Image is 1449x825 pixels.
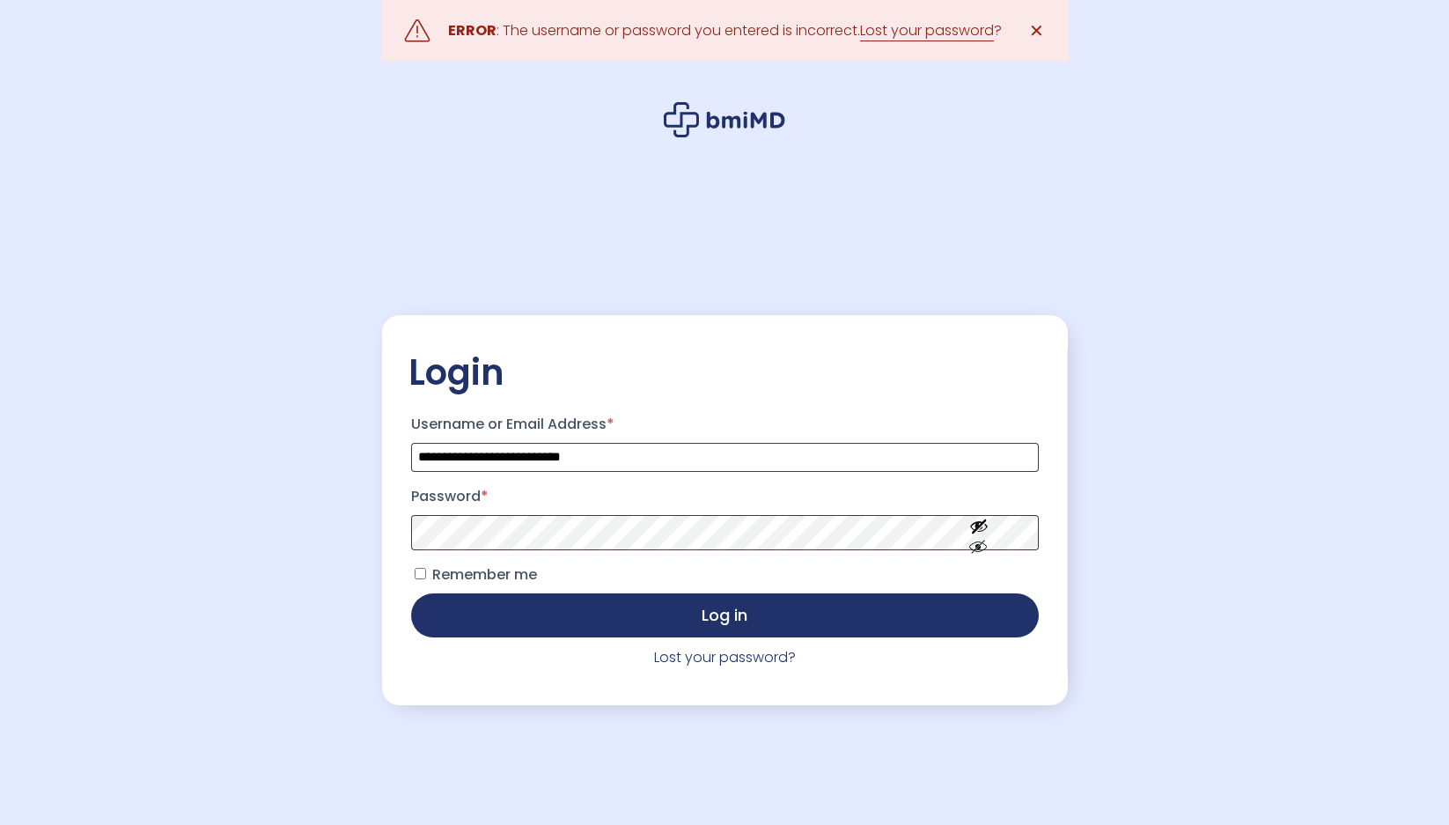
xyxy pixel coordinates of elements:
[1019,13,1055,48] a: ✕
[415,568,426,579] input: Remember me
[411,482,1039,511] label: Password
[1029,18,1044,43] span: ✕
[411,593,1039,637] button: Log in
[930,502,1028,563] button: Show password
[860,20,994,41] a: Lost your password
[448,18,1002,43] div: : The username or password you entered is incorrect. ?
[448,20,496,41] strong: ERROR
[408,350,1041,394] h2: Login
[411,410,1039,438] label: Username or Email Address
[654,647,796,667] a: Lost your password?
[432,564,537,585] span: Remember me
